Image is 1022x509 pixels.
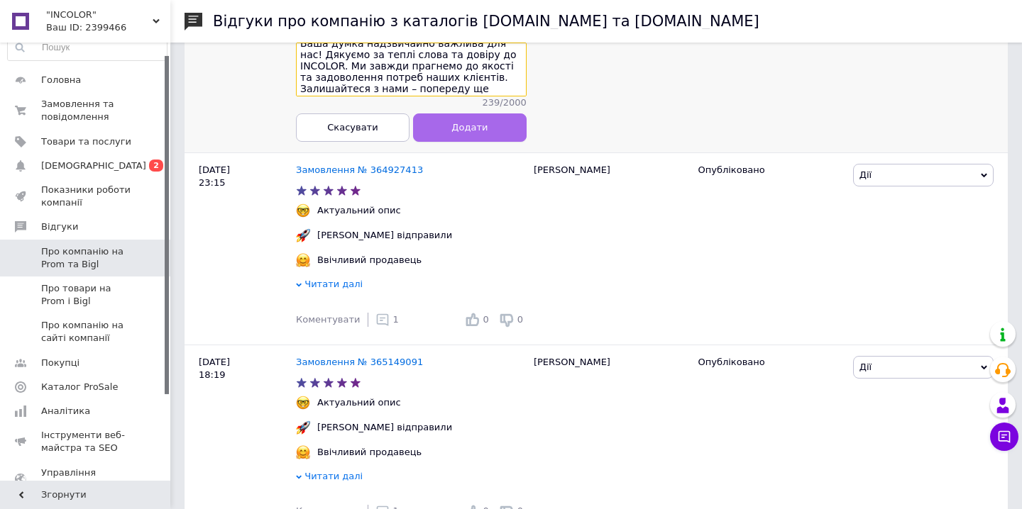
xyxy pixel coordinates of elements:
[41,381,118,393] span: Каталог ProSale
[517,314,523,325] span: 0
[41,184,131,209] span: Показники роботи компанії
[185,152,296,345] div: [DATE] 23:15
[296,396,310,410] img: :nerd_face:
[149,160,163,172] span: 2
[413,113,527,142] button: Додати
[327,122,378,133] span: Скасувати
[296,445,310,459] img: :hugging_face:
[314,229,456,242] div: [PERSON_NAME] відправили
[698,164,842,177] div: Опубліковано
[41,74,81,86] span: Головна
[296,420,310,435] img: :rocket:
[41,405,90,418] span: Аналітика
[304,279,363,289] span: Читати далі
[296,113,410,142] button: Скасувати
[314,204,405,217] div: Актуальний опис
[296,470,527,486] div: Читати далі
[314,421,456,434] div: [PERSON_NAME] відправили
[296,203,310,218] img: :nerd_face:
[46,9,153,21] span: "INCOLOR"
[41,160,146,172] span: [DEMOGRAPHIC_DATA]
[859,362,872,372] span: Дії
[296,253,310,267] img: :hugging_face:
[375,313,399,327] div: 1
[41,98,131,123] span: Замовлення та повідомлення
[41,466,131,492] span: Управління сайтом
[41,135,131,148] span: Товари та послуги
[41,357,79,369] span: Покупці
[296,43,527,96] textarea: Ваша думка надзвичайно важлива для нас! Дякуємо за теплі слова та довіру до INCOLOR. Ми завжди пр...
[859,169,872,180] span: Дії
[990,423,1018,451] button: Чат з покупцем
[698,356,842,369] div: Опубліковано
[296,228,310,242] img: :rocket:
[483,96,527,109] span: 239 / 2000
[393,314,399,325] span: 1
[296,164,423,175] a: Замовлення № 364927413
[41,245,131,271] span: Про компанію на Prom та Bigl
[41,429,131,454] span: Інструменти веб-майстра та SEO
[41,282,131,308] span: Про товари на Prom і Bigl
[41,319,131,345] span: Про компанію на сайті компанії
[314,254,425,267] div: Ввічливий продавець
[483,314,488,325] span: 0
[296,313,360,326] div: Коментувати
[314,396,405,409] div: Актуальний опис
[304,471,363,481] span: Читати далі
[314,446,425,459] div: Ввічливий продавець
[527,152,691,345] div: [PERSON_NAME]
[41,220,78,233] span: Відгуки
[296,278,527,294] div: Читати далі
[213,13,759,30] h1: Відгуки про компанію з каталогів [DOMAIN_NAME] та [DOMAIN_NAME]
[296,314,360,325] span: Коментувати
[8,35,167,60] input: Пошук
[296,357,423,367] a: Замовлення № 365149091
[451,122,488,133] span: Додати
[46,21,170,34] div: Ваш ID: 2399466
